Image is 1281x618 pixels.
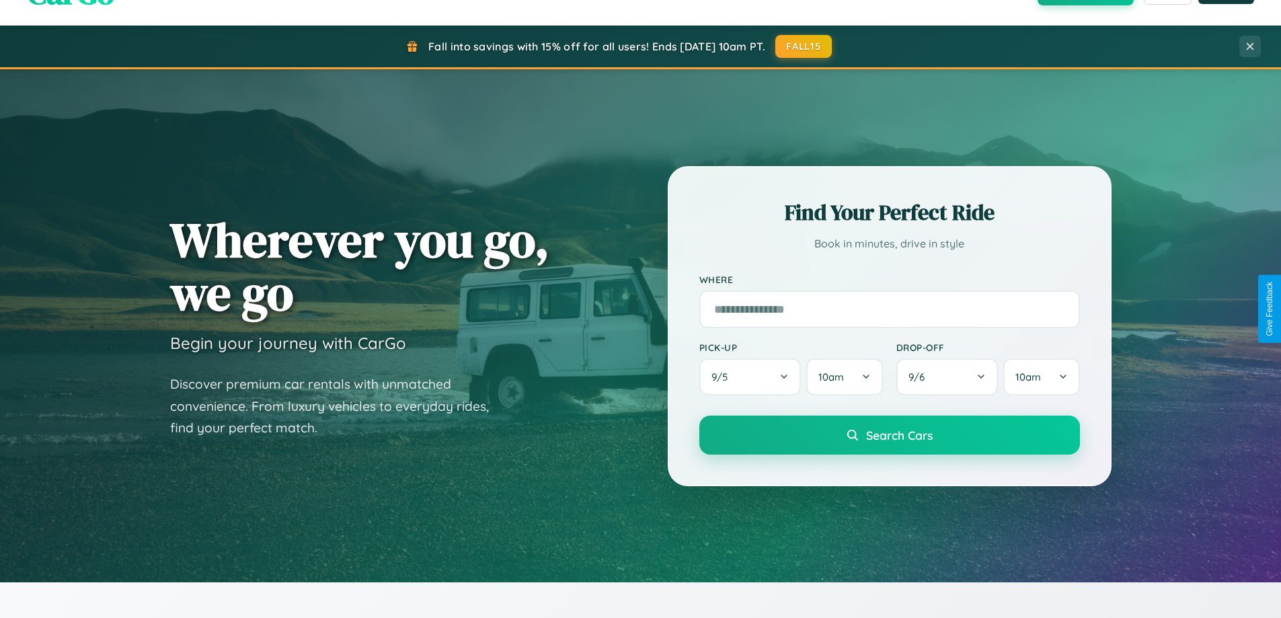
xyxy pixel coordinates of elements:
h3: Begin your journey with CarGo [170,333,406,353]
h1: Wherever you go, we go [170,213,549,319]
button: 9/6 [896,358,999,395]
p: Book in minutes, drive in style [699,234,1080,254]
h2: Find Your Perfect Ride [699,198,1080,227]
button: FALL15 [775,35,832,58]
p: Discover premium car rentals with unmatched convenience. From luxury vehicles to everyday rides, ... [170,373,506,439]
span: 10am [818,371,844,383]
span: 10am [1015,371,1041,383]
label: Drop-off [896,342,1080,353]
button: 10am [1003,358,1079,395]
span: Search Cars [866,428,933,442]
span: 9 / 6 [908,371,931,383]
button: 9/5 [699,358,802,395]
span: 9 / 5 [711,371,734,383]
label: Pick-up [699,342,883,353]
label: Where [699,274,1080,285]
button: Search Cars [699,416,1080,455]
span: Fall into savings with 15% off for all users! Ends [DATE] 10am PT. [428,40,765,53]
div: Give Feedback [1265,282,1274,336]
button: 10am [806,358,882,395]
